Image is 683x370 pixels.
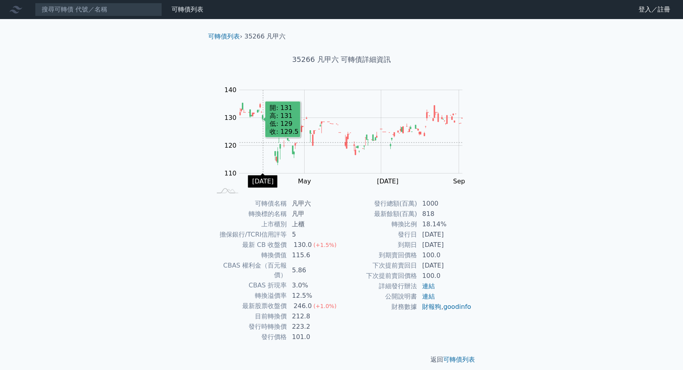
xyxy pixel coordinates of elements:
tspan: 130 [224,114,237,121]
span: (+1.5%) [313,242,336,248]
td: 轉換標的名稱 [211,209,287,219]
td: 3.0% [287,280,341,291]
div: 246.0 [292,301,313,311]
td: 凡甲 [287,209,341,219]
td: 轉換溢價率 [211,291,287,301]
td: 115.6 [287,250,341,260]
td: 發行價格 [211,332,287,342]
li: › [208,32,242,41]
td: 最新餘額(百萬) [341,209,417,219]
tspan: 120 [224,142,237,149]
td: 18.14% [417,219,472,229]
td: 5.86 [287,260,341,280]
a: 可轉債列表 [208,33,240,40]
a: 可轉債列表 [443,356,475,363]
td: 下次提前賣回價格 [341,271,417,281]
td: 100.0 [417,250,472,260]
td: 1000 [417,198,472,209]
td: 上市櫃別 [211,219,287,229]
td: 818 [417,209,472,219]
td: [DATE] [417,240,472,250]
td: 到期賣回價格 [341,250,417,260]
td: 上櫃 [287,219,341,229]
a: 財報狗 [422,303,441,310]
td: 最新 CB 收盤價 [211,240,287,250]
td: 223.2 [287,322,341,332]
a: 可轉債列表 [172,6,203,13]
td: 轉換比例 [341,219,417,229]
td: 可轉債名稱 [211,198,287,209]
li: 35266 凡甲六 [245,32,286,41]
td: 發行時轉換價 [211,322,287,332]
td: 到期日 [341,240,417,250]
td: 擔保銀行/TCRI信用評等 [211,229,287,240]
span: (+1.0%) [313,303,336,309]
a: 連結 [422,282,435,290]
td: CBAS 折現率 [211,280,287,291]
input: 搜尋可轉債 代號／名稱 [35,3,162,16]
tspan: 140 [224,86,237,94]
a: 連結 [422,293,435,300]
td: 詳細發行辦法 [341,281,417,291]
div: 130.0 [292,240,313,250]
td: 財務數據 [341,302,417,312]
td: 100.0 [417,271,472,281]
td: 發行日 [341,229,417,240]
a: 登入／註冊 [632,3,677,16]
td: 目前轉換價 [211,311,287,322]
g: Chart [220,86,475,185]
tspan: Sep [453,177,465,185]
td: [DATE] [417,229,472,240]
td: 最新股票收盤價 [211,301,287,311]
h1: 35266 凡甲六 可轉債詳細資訊 [202,54,481,65]
td: 凡甲六 [287,198,341,209]
tspan: [DATE] [377,177,398,185]
td: 公開說明書 [341,291,417,302]
a: goodinfo [443,303,471,310]
td: 發行總額(百萬) [341,198,417,209]
p: 返回 [202,355,481,364]
tspan: May [298,177,311,185]
td: CBAS 權利金（百元報價） [211,260,287,280]
tspan: 110 [224,170,237,177]
td: 轉換價值 [211,250,287,260]
td: , [417,302,472,312]
td: 212.8 [287,311,341,322]
td: 12.5% [287,291,341,301]
td: 下次提前賣回日 [341,260,417,271]
td: 5 [287,229,341,240]
td: 101.0 [287,332,341,342]
td: [DATE] [417,260,472,271]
